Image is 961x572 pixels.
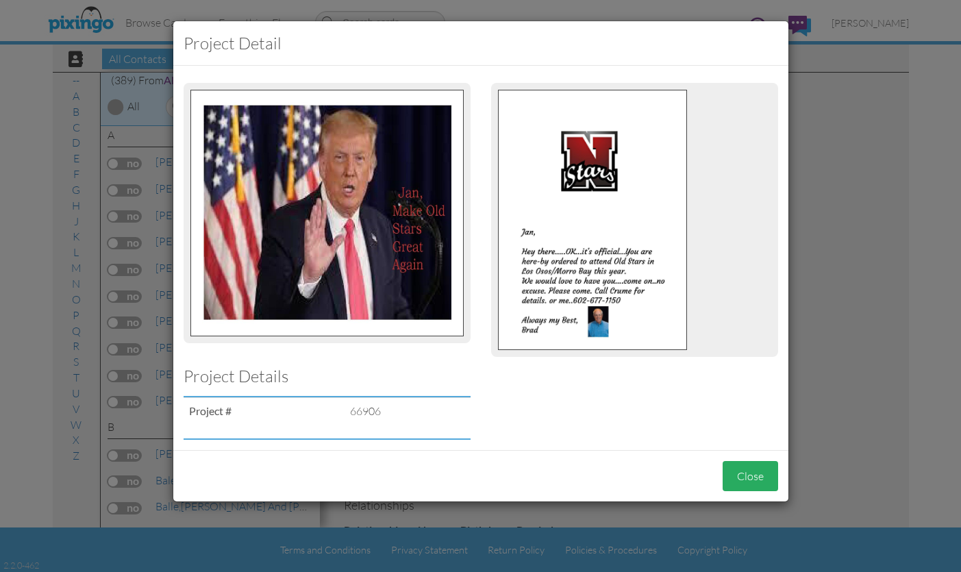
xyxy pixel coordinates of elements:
[184,367,460,385] h3: Project Details
[498,90,688,350] img: 118368-2-1721169024351-90392cab506bf938-qa.jpg
[189,404,232,417] strong: Project #
[723,461,778,492] button: Close
[345,397,471,424] td: 66906
[190,90,464,336] img: 118368-1-1721169024351-90392cab506bf938-qa.jpg
[184,32,778,55] h3: Project detail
